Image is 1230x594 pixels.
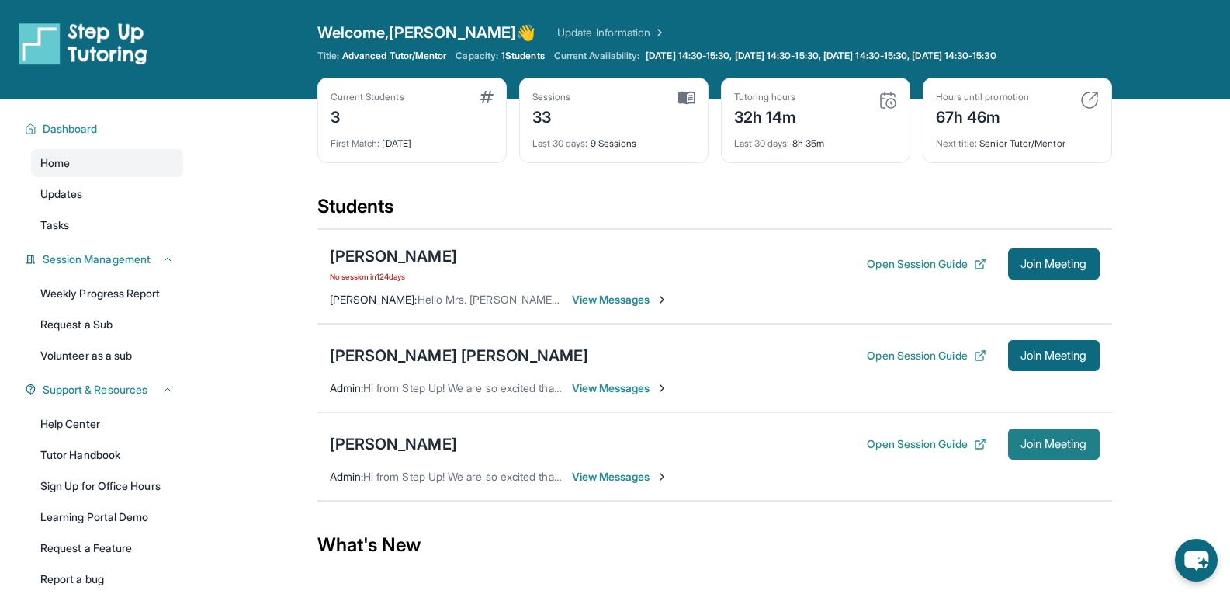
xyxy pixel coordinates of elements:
[40,217,69,233] span: Tasks
[572,292,669,307] span: View Messages
[331,91,404,103] div: Current Students
[19,22,147,65] img: logo
[936,103,1029,128] div: 67h 46m
[456,50,498,62] span: Capacity:
[331,137,380,149] span: First Match :
[1175,539,1218,582] button: chat-button
[31,342,183,370] a: Volunteer as a sub
[1008,248,1100,280] button: Join Meeting
[31,280,183,307] a: Weekly Progress Report
[330,470,363,483] span: Admin :
[867,436,986,452] button: Open Session Guide
[1008,340,1100,371] button: Join Meeting
[31,503,183,531] a: Learning Portal Demo
[650,25,666,40] img: Chevron Right
[331,128,494,150] div: [DATE]
[31,565,183,593] a: Report a bug
[31,534,183,562] a: Request a Feature
[480,91,494,103] img: card
[418,293,1120,306] span: Hello Mrs. [PERSON_NAME]! I hope im not bothering but I was wondering if you wanted to continue w...
[878,91,897,109] img: card
[656,294,668,306] img: Chevron-Right
[40,155,70,171] span: Home
[532,137,588,149] span: Last 30 days :
[31,180,183,208] a: Updates
[646,50,996,62] span: [DATE] 14:30-15:30, [DATE] 14:30-15:30, [DATE] 14:30-15:30, [DATE] 14:30-15:30
[330,245,457,267] div: [PERSON_NAME]
[678,91,695,105] img: card
[532,103,571,128] div: 33
[317,50,339,62] span: Title:
[1020,351,1087,360] span: Join Meeting
[31,472,183,500] a: Sign Up for Office Hours
[330,433,457,455] div: [PERSON_NAME]
[554,50,639,62] span: Current Availability:
[40,186,83,202] span: Updates
[36,121,174,137] button: Dashboard
[656,382,668,394] img: Chevron-Right
[1080,91,1099,109] img: card
[936,128,1099,150] div: Senior Tutor/Mentor
[330,345,589,366] div: [PERSON_NAME] [PERSON_NAME]
[43,382,147,398] span: Support & Resources
[1008,429,1100,460] button: Join Meeting
[867,348,986,363] button: Open Session Guide
[331,103,404,128] div: 3
[1020,259,1087,269] span: Join Meeting
[734,128,897,150] div: 8h 35m
[572,469,669,485] span: View Messages
[532,91,571,103] div: Sessions
[330,270,457,283] span: No session in 124 days
[317,511,1112,579] div: What's New
[867,256,986,272] button: Open Session Guide
[31,441,183,469] a: Tutor Handbook
[317,22,536,43] span: Welcome, [PERSON_NAME] 👋
[1020,439,1087,449] span: Join Meeting
[501,50,545,62] span: 1 Students
[43,252,151,267] span: Session Management
[330,293,418,306] span: [PERSON_NAME] :
[557,25,666,40] a: Update Information
[734,103,797,128] div: 32h 14m
[342,50,446,62] span: Advanced Tutor/Mentor
[532,128,695,150] div: 9 Sessions
[36,252,174,267] button: Session Management
[36,382,174,398] button: Support & Resources
[43,121,98,137] span: Dashboard
[31,149,183,177] a: Home
[31,211,183,239] a: Tasks
[734,137,790,149] span: Last 30 days :
[31,410,183,438] a: Help Center
[31,311,183,339] a: Request a Sub
[330,381,363,394] span: Admin :
[317,194,1112,228] div: Students
[936,137,978,149] span: Next title :
[936,91,1029,103] div: Hours until promotion
[656,471,668,483] img: Chevron-Right
[643,50,999,62] a: [DATE] 14:30-15:30, [DATE] 14:30-15:30, [DATE] 14:30-15:30, [DATE] 14:30-15:30
[734,91,797,103] div: Tutoring hours
[572,380,669,396] span: View Messages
